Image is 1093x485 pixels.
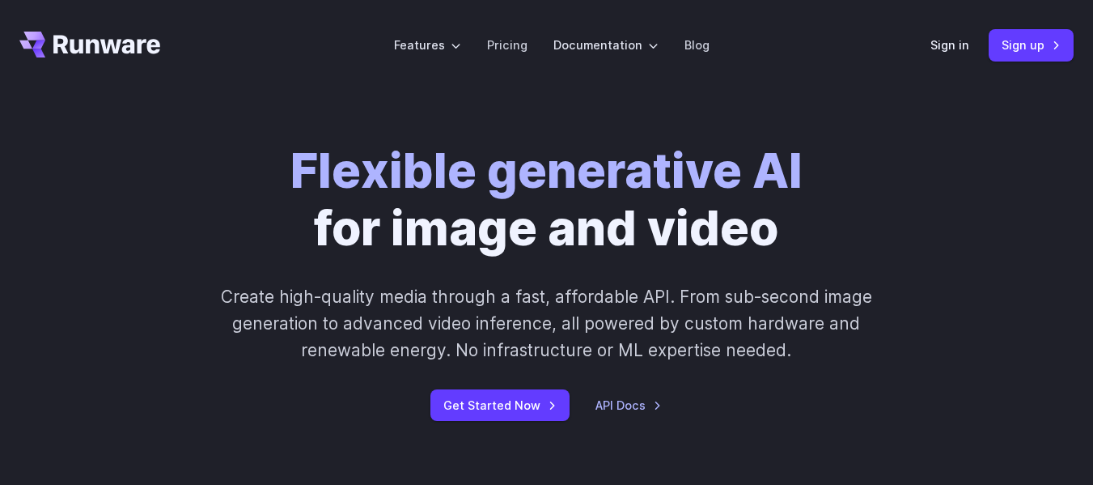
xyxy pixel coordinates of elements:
p: Create high-quality media through a fast, affordable API. From sub-second image generation to adv... [210,283,884,364]
h1: for image and video [290,143,803,257]
a: Go to / [19,32,160,57]
a: API Docs [595,396,662,415]
a: Blog [684,36,710,54]
a: Get Started Now [430,389,570,421]
a: Sign in [930,36,969,54]
strong: Flexible generative AI [290,142,803,199]
a: Sign up [989,29,1074,61]
label: Documentation [553,36,659,54]
label: Features [394,36,461,54]
a: Pricing [487,36,527,54]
